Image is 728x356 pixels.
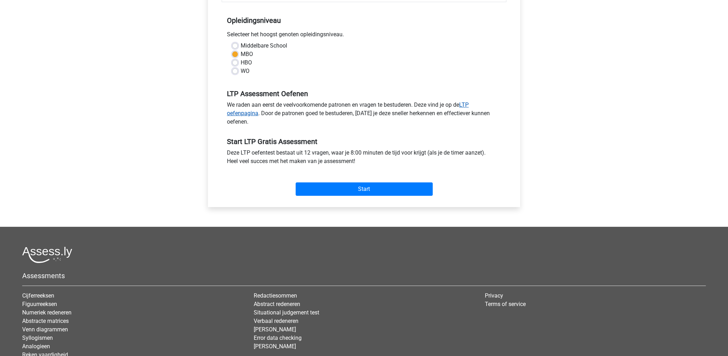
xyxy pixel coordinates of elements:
[296,182,433,196] input: Start
[22,246,72,263] img: Assessly logo
[254,326,296,333] a: [PERSON_NAME]
[227,13,501,27] h5: Opleidingsniveau
[254,292,297,299] a: Redactiesommen
[254,301,300,307] a: Abstract redeneren
[241,58,252,67] label: HBO
[254,335,302,341] a: Error data checking
[254,309,319,316] a: Situational judgement test
[254,318,298,324] a: Verbaal redeneren
[22,318,69,324] a: Abstracte matrices
[22,343,50,350] a: Analogieen
[222,101,506,129] div: We raden aan eerst de veelvoorkomende patronen en vragen te bestuderen. Deze vind je op de . Door...
[22,301,57,307] a: Figuurreeksen
[22,309,72,316] a: Numeriek redeneren
[254,343,296,350] a: [PERSON_NAME]
[22,326,68,333] a: Venn diagrammen
[22,292,54,299] a: Cijferreeksen
[222,30,506,42] div: Selecteer het hoogst genoten opleidingsniveau.
[227,89,501,98] h5: LTP Assessment Oefenen
[485,301,526,307] a: Terms of service
[22,335,53,341] a: Syllogismen
[227,137,501,146] h5: Start LTP Gratis Assessment
[241,42,287,50] label: Middelbare School
[241,67,249,75] label: WO
[485,292,503,299] a: Privacy
[222,149,506,168] div: Deze LTP oefentest bestaat uit 12 vragen, waar je 8:00 minuten de tijd voor krijgt (als je de tim...
[241,50,253,58] label: MBO
[22,271,706,280] h5: Assessments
